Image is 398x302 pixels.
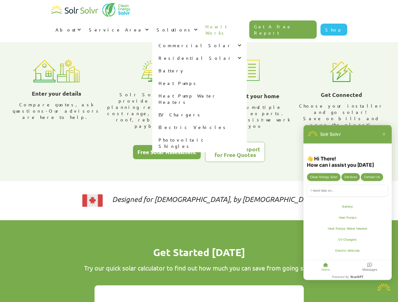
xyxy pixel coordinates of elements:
div: Service Area [89,26,143,33]
div: Solutions [152,20,201,39]
a: EV Chargers [152,108,247,121]
div: Solutions [157,26,192,33]
div: About [55,26,76,33]
h3: Enter your details [32,89,81,98]
a: How It Works [201,17,250,42]
div: Free Solar Assessment [137,149,196,155]
div: Compare quotes, ask questions-Our advisors are here to help. [12,101,102,120]
div: Commercial Solar [159,42,232,48]
div: Residential Solar [152,52,247,64]
div: About [51,20,84,39]
p: Designed for [DEMOGRAPHIC_DATA], by [DEMOGRAPHIC_DATA] [112,196,318,202]
a: Heat Pumps [152,77,247,89]
a: Shop [320,24,347,36]
a: Electric Vehicles [152,121,247,133]
div: Service Area [84,20,152,39]
a: Get A Free Report [249,20,317,39]
div: Commercial Solar [152,39,247,52]
div: Choose your installer and go solar! Save on bills and save the planet! [297,103,387,128]
a: Photovoltaic Shingles [152,133,247,152]
p: 👋 Hi There! How can I assist you [DATE] [328,258,386,271]
nav: Solutions [152,39,247,152]
div: Solr Solvr will provide a custom planning report: Size, cost range, view on you roof, rebates and... [107,91,197,129]
div: Try our quick solar calculator to find out how much you can save from going solar [64,264,335,272]
a: Free Solar Assessment [133,145,201,159]
h3: Get Connected [321,90,362,99]
a: Battery [152,64,247,77]
div: Residential Solar [159,55,233,61]
button: Open chatbot widget [376,280,392,296]
a: Heat Pump Water Heaters [152,89,247,108]
img: 1702586718.png [376,280,392,296]
h1: Get Started [DATE] [64,245,335,259]
div: Get Custom Report for Free Quotes [210,146,260,157]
